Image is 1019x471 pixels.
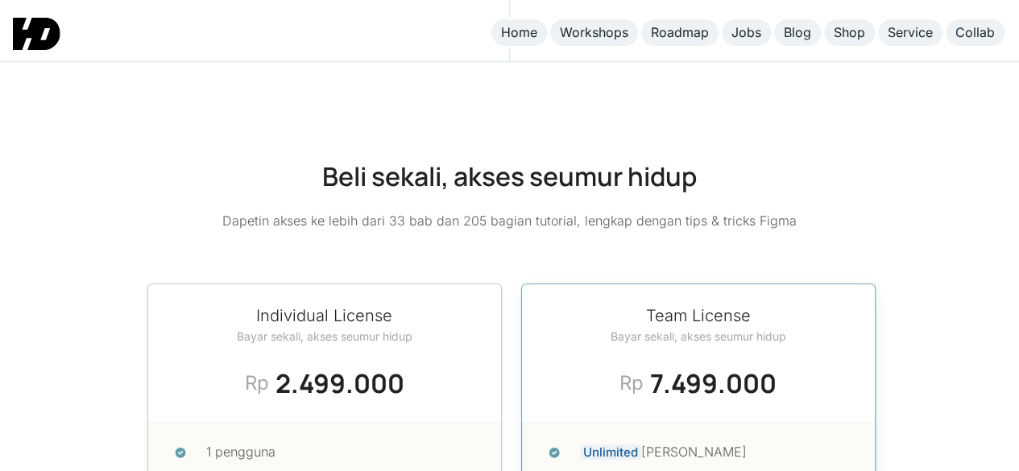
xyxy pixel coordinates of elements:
a: Jobs [722,19,771,46]
div: [PERSON_NAME] [580,442,849,463]
a: Workshops [550,19,638,46]
div: Bayar sekali, akses seumur hidup [237,328,412,345]
div: Roadmap [651,24,709,41]
a: Collab [946,19,1005,46]
div: 1 pengguna [206,442,475,463]
div: Home [501,24,537,41]
div: 7.499.000 [650,364,777,403]
h2: Team License [611,304,786,328]
div: Shop [834,24,865,41]
div: 2.499.000 [275,364,404,403]
div: Rp [619,369,644,398]
div: Rp [245,369,269,398]
div: Jobs [731,24,761,41]
div: Blog [784,24,811,41]
h2: Individual License [237,304,412,328]
div: Workshops [560,24,628,41]
div: Bayar sekali, akses seumur hidup [611,328,786,345]
span: Unlimited [580,444,641,460]
a: Blog [774,19,821,46]
a: Roadmap [641,19,719,46]
div: Service [888,24,933,41]
a: Shop [824,19,875,46]
div: Collab [955,24,995,41]
a: Home [491,19,547,46]
a: Service [878,19,942,46]
p: Dapetin akses ke lebih dari 33 bab dan 205 bagian tutorial, lengkap dengan tips & tricks Figma [222,211,797,232]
